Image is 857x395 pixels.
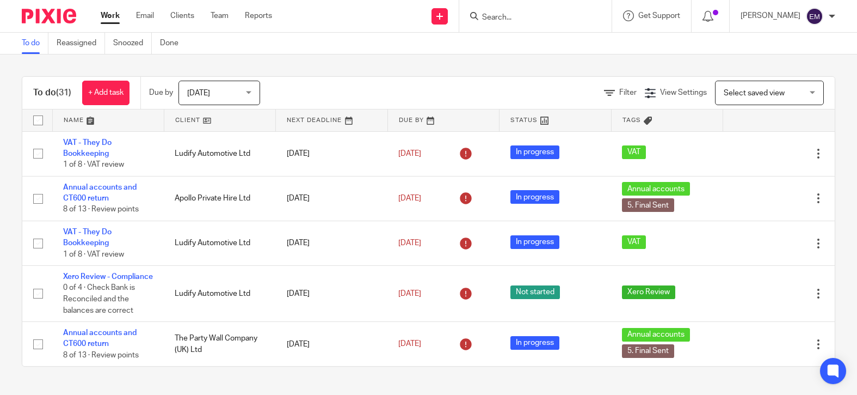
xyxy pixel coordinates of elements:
[63,329,137,348] a: Annual accounts and CT600 return
[136,10,154,21] a: Email
[622,328,690,342] span: Annual accounts
[398,150,421,157] span: [DATE]
[164,176,275,221] td: Apollo Private Hire Ltd
[276,221,387,265] td: [DATE]
[622,344,674,358] span: 5. Final Sent
[276,322,387,367] td: [DATE]
[619,89,637,96] span: Filter
[622,182,690,196] span: Annual accounts
[741,10,800,21] p: [PERSON_NAME]
[806,8,823,25] img: svg%3E
[724,89,785,97] span: Select saved view
[398,195,421,202] span: [DATE]
[63,351,139,359] span: 8 of 13 · Review points
[276,176,387,221] td: [DATE]
[63,228,112,247] a: VAT - They Do Bookkeeping
[63,139,112,157] a: VAT - They Do Bookkeeping
[22,9,76,23] img: Pixie
[170,10,194,21] a: Clients
[63,184,137,202] a: Annual accounts and CT600 return
[56,88,71,97] span: (31)
[622,285,675,299] span: Xero Review
[113,33,152,54] a: Snoozed
[398,239,421,247] span: [DATE]
[622,117,641,123] span: Tags
[82,81,130,105] a: + Add task
[398,341,421,348] span: [DATE]
[510,336,559,350] span: In progress
[276,266,387,322] td: [DATE]
[63,251,124,258] span: 1 of 8 · VAT review
[57,33,105,54] a: Reassigned
[160,33,187,54] a: Done
[481,13,579,23] input: Search
[510,145,559,159] span: In progress
[164,322,275,367] td: The Party Wall Company (UK) Ltd
[398,290,421,297] span: [DATE]
[622,145,646,159] span: VAT
[187,89,210,97] span: [DATE]
[211,10,229,21] a: Team
[164,266,275,322] td: Ludify Automotive Ltd
[22,33,48,54] a: To do
[101,10,120,21] a: Work
[510,190,559,204] span: In progress
[622,235,646,249] span: VAT
[276,131,387,176] td: [DATE]
[33,87,71,99] h1: To do
[510,285,560,299] span: Not started
[164,221,275,265] td: Ludify Automotive Ltd
[245,10,272,21] a: Reports
[63,206,139,214] span: 8 of 13 · Review points
[164,131,275,176] td: Ludify Automotive Ltd
[149,87,173,98] p: Due by
[63,284,135,314] span: 0 of 4 · Check Bank is Reconciled and the balances are correct
[510,235,559,249] span: In progress
[660,89,707,96] span: View Settings
[63,161,124,168] span: 1 of 8 · VAT review
[638,12,680,20] span: Get Support
[63,273,153,281] a: Xero Review - Compliance
[622,198,674,212] span: 5. Final Sent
